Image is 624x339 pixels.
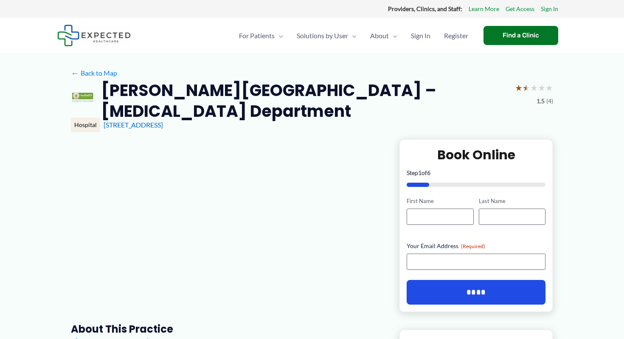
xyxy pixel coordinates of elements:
span: (4) [546,96,553,107]
div: Hospital [71,118,100,132]
span: Register [444,21,468,51]
label: Last Name [479,197,545,205]
span: About [370,21,389,51]
span: ★ [538,80,545,96]
label: Your Email Address [407,242,545,250]
span: 1 [418,169,422,176]
span: Sign In [411,21,430,51]
h3: About this practice [71,322,385,336]
a: Get Access [506,3,534,14]
span: Menu Toggle [275,21,283,51]
span: Menu Toggle [348,21,357,51]
span: 6 [427,169,430,176]
span: (Required) [461,243,485,249]
a: Learn More [469,3,499,14]
a: Find a Clinic [483,26,558,45]
a: For PatientsMenu Toggle [232,21,290,51]
a: Solutions by UserMenu Toggle [290,21,363,51]
span: Menu Toggle [389,21,397,51]
span: ★ [523,80,530,96]
p: Step of [407,170,545,176]
img: Expected Healthcare Logo - side, dark font, small [57,25,131,46]
span: ← [71,69,79,77]
a: [STREET_ADDRESS] [104,121,163,129]
span: For Patients [239,21,275,51]
strong: Providers, Clinics, and Staff: [388,5,462,12]
h2: Book Online [407,147,545,163]
span: Solutions by User [297,21,348,51]
a: Register [437,21,475,51]
a: ←Back to Map [71,67,117,79]
h2: [PERSON_NAME][GEOGRAPHIC_DATA] – [MEDICAL_DATA] Department [101,80,508,122]
span: ★ [530,80,538,96]
a: AboutMenu Toggle [363,21,404,51]
span: ★ [545,80,553,96]
a: Sign In [404,21,437,51]
a: Sign In [541,3,558,14]
span: 1.5 [537,96,545,107]
span: ★ [515,80,523,96]
label: First Name [407,197,473,205]
nav: Primary Site Navigation [232,21,475,51]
